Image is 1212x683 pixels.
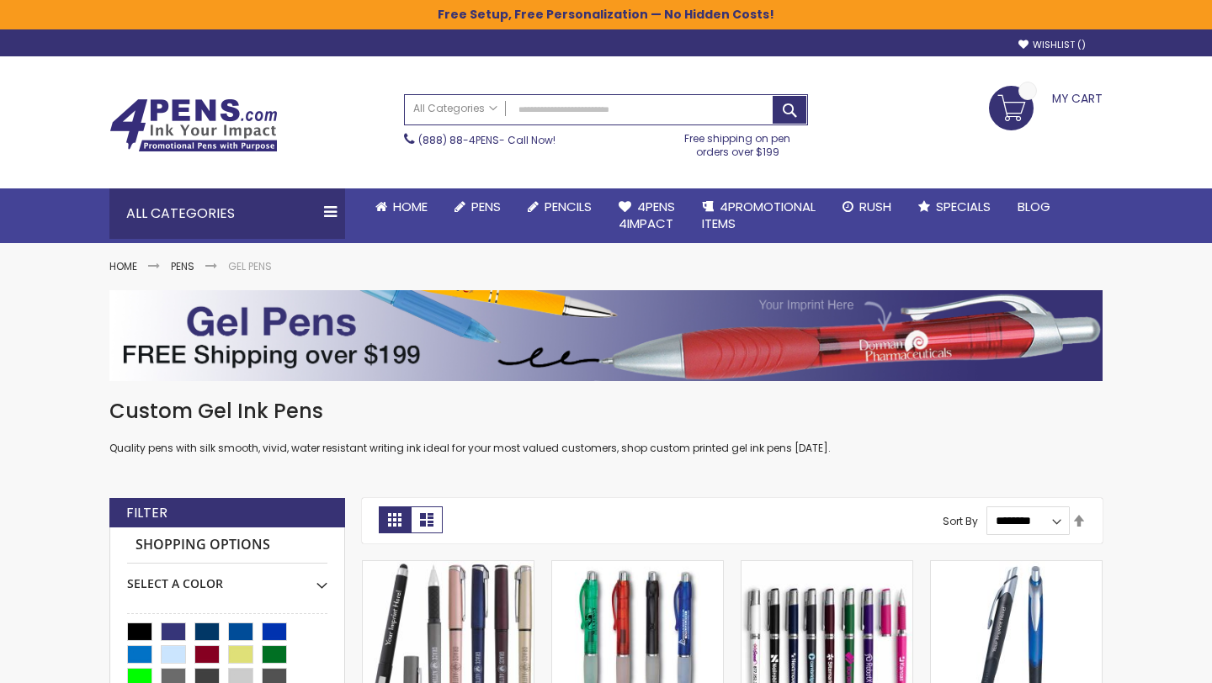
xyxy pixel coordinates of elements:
[1018,198,1050,215] span: Blog
[1018,39,1086,51] a: Wishlist
[931,560,1102,574] a: Nano Stick Gel Pen
[619,198,675,232] span: 4Pens 4impact
[109,98,278,152] img: 4Pens Custom Pens and Promotional Products
[127,527,327,564] strong: Shopping Options
[943,513,978,527] label: Sort By
[667,125,809,159] div: Free shipping on pen orders over $199
[418,133,499,147] a: (888) 88-4PENS
[418,133,555,147] span: - Call Now!
[109,398,1103,456] div: Quality pens with silk smooth, vivid, water resistant writing ink ideal for your most valued cust...
[545,198,592,215] span: Pencils
[702,198,816,232] span: 4PROMOTIONAL ITEMS
[605,188,688,243] a: 4Pens4impact
[109,188,345,239] div: All Categories
[109,290,1103,381] img: Gel Pens
[471,198,501,215] span: Pens
[552,560,723,574] a: Mr. Gel Advertising pen
[127,564,327,592] div: Select A Color
[742,560,912,574] a: Earl Custom Gel Pen
[363,560,534,574] a: Cali Custom Stylus Gel pen
[109,259,137,273] a: Home
[393,198,428,215] span: Home
[171,259,194,273] a: Pens
[228,259,272,273] strong: Gel Pens
[514,188,605,225] a: Pencils
[905,188,1004,225] a: Specials
[829,188,905,225] a: Rush
[109,398,1103,425] h1: Custom Gel Ink Pens
[859,198,891,215] span: Rush
[362,188,441,225] a: Home
[688,188,829,243] a: 4PROMOTIONALITEMS
[441,188,514,225] a: Pens
[379,506,411,533] strong: Grid
[1004,188,1064,225] a: Blog
[126,504,167,522] strong: Filter
[405,95,506,123] a: All Categories
[413,102,497,115] span: All Categories
[936,198,991,215] span: Specials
